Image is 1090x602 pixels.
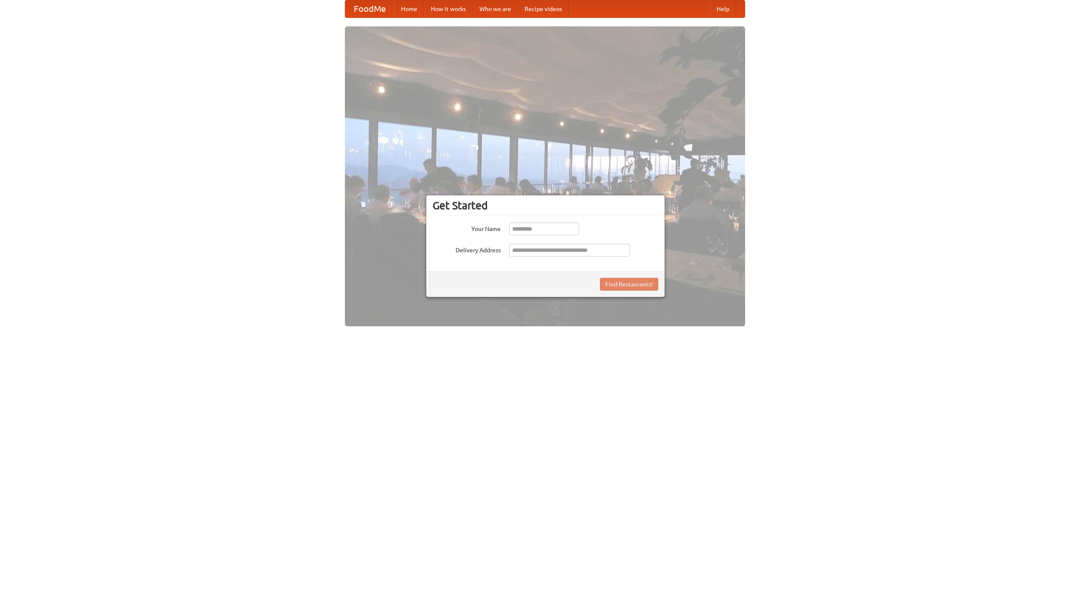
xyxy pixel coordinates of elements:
a: Help [710,0,736,17]
label: Your Name [433,223,501,233]
button: Find Restaurants! [600,278,658,291]
a: How it works [424,0,473,17]
a: FoodMe [345,0,394,17]
h3: Get Started [433,199,658,212]
label: Delivery Address [433,244,501,254]
a: Recipe videos [518,0,569,17]
a: Home [394,0,424,17]
a: Who we are [473,0,518,17]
